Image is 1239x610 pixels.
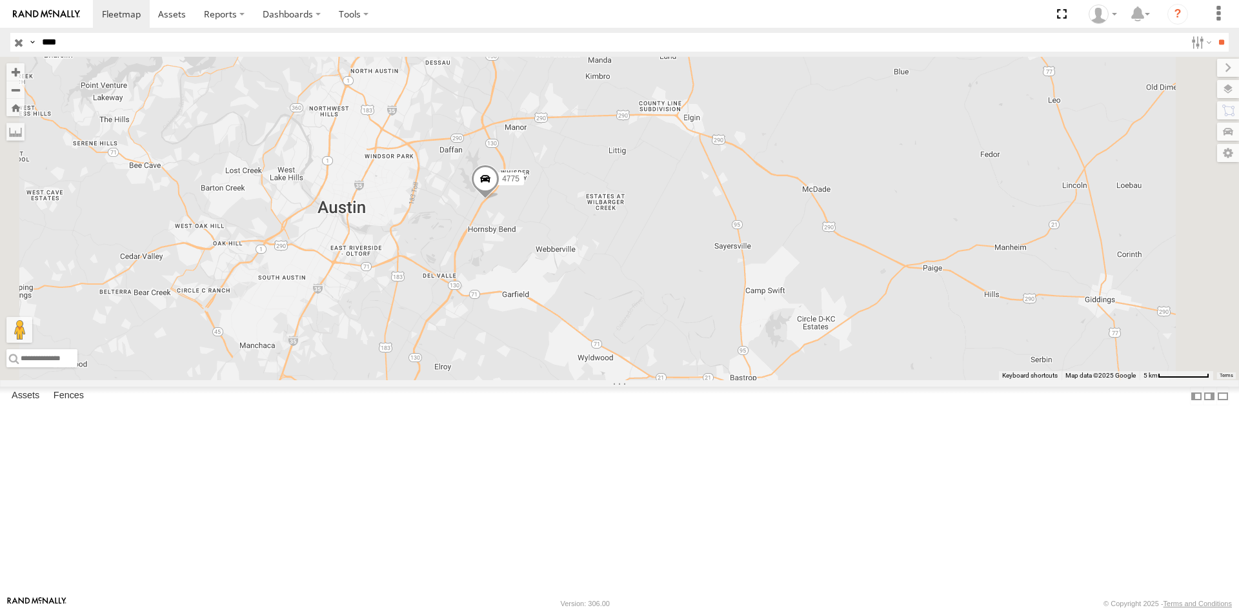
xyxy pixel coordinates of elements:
[1103,600,1232,607] div: © Copyright 2025 -
[1002,371,1058,380] button: Keyboard shortcuts
[1190,387,1203,405] label: Dock Summary Table to the Left
[6,63,25,81] button: Zoom in
[502,174,519,183] span: 4775
[7,597,66,610] a: Visit our Website
[6,99,25,116] button: Zoom Home
[1084,5,1122,24] div: Ryan Roxas
[561,600,610,607] div: Version: 306.00
[6,81,25,99] button: Zoom out
[6,317,32,343] button: Drag Pegman onto the map to open Street View
[5,387,46,405] label: Assets
[27,33,37,52] label: Search Query
[1217,144,1239,162] label: Map Settings
[1167,4,1188,25] i: ?
[1140,371,1213,380] button: Map Scale: 5 km per 76 pixels
[13,10,80,19] img: rand-logo.svg
[1143,372,1158,379] span: 5 km
[1216,387,1229,405] label: Hide Summary Table
[1163,600,1232,607] a: Terms and Conditions
[6,123,25,141] label: Measure
[1203,387,1216,405] label: Dock Summary Table to the Right
[1186,33,1214,52] label: Search Filter Options
[1220,373,1233,378] a: Terms (opens in new tab)
[1065,372,1136,379] span: Map data ©2025 Google
[47,387,90,405] label: Fences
